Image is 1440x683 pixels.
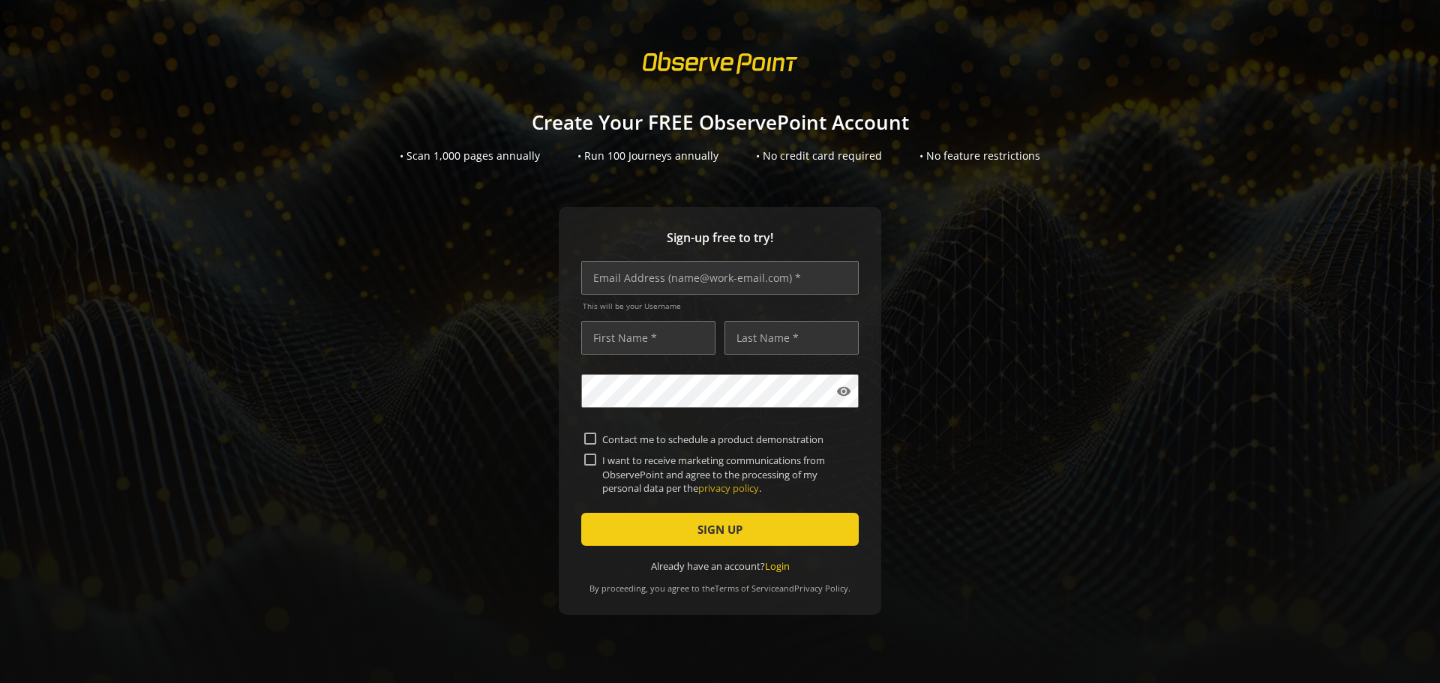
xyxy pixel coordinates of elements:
label: Contact me to schedule a product demonstration [596,433,856,446]
span: Sign-up free to try! [581,229,859,247]
div: • Run 100 Journeys annually [577,148,718,163]
input: Last Name * [724,321,859,355]
input: Email Address (name@work-email.com) * [581,261,859,295]
div: By proceeding, you agree to the and . [581,573,859,594]
div: • Scan 1,000 pages annually [400,148,540,163]
label: I want to receive marketing communications from ObservePoint and agree to the processing of my pe... [596,454,856,495]
a: Login [765,559,790,573]
div: • No credit card required [756,148,882,163]
mat-icon: visibility [836,384,851,399]
input: First Name * [581,321,715,355]
span: SIGN UP [697,516,742,543]
button: SIGN UP [581,513,859,546]
div: • No feature restrictions [919,148,1040,163]
a: privacy policy [698,481,759,495]
span: This will be your Username [583,301,859,311]
a: Privacy Policy [794,583,848,594]
a: Terms of Service [715,583,779,594]
div: Already have an account? [581,559,859,574]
